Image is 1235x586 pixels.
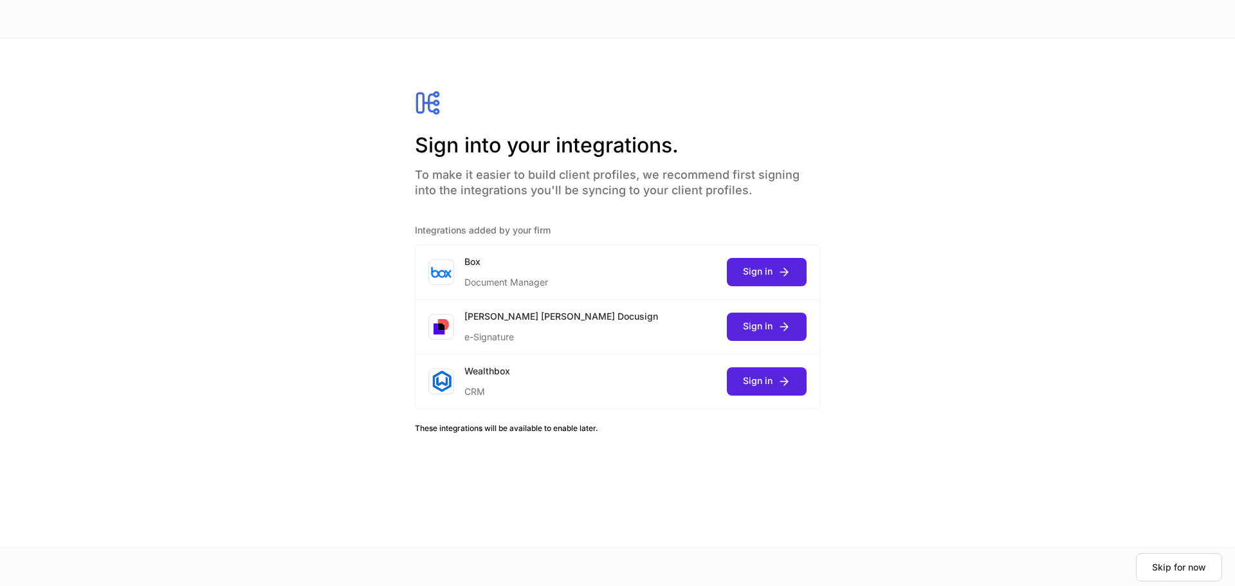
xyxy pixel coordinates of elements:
[431,266,452,278] img: oYqM9ojoZLfzCHUefNbBcWHcyDPbQKagtYciMC8pFl3iZXy3dU33Uwy+706y+0q2uJ1ghNQf2OIHrSh50tUd9HaB5oMc62p0G...
[415,422,820,434] h6: These integrations will be available to enable later.
[727,258,807,286] button: Sign in
[464,255,548,268] div: Box
[743,265,791,279] div: Sign in
[464,323,658,343] div: e-Signature
[415,160,820,198] h4: To make it easier to build client profiles, we recommend first signing into the integrations you'...
[415,131,820,160] h2: Sign into your integrations.
[464,268,548,289] div: Document Manager
[1152,561,1206,574] div: Skip for now
[743,374,791,388] div: Sign in
[743,320,791,333] div: Sign in
[727,367,807,396] button: Sign in
[464,310,658,323] div: [PERSON_NAME] [PERSON_NAME] Docusign
[727,313,807,341] button: Sign in
[1136,553,1222,581] button: Skip for now
[464,378,510,398] div: CRM
[415,224,820,237] h5: Integrations added by your firm
[464,365,510,378] div: Wealthbox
